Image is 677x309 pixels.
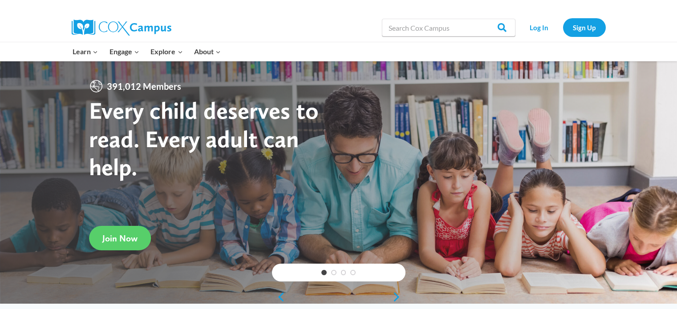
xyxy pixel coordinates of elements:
span: Join Now [102,233,138,244]
nav: Secondary Navigation [520,18,606,36]
nav: Primary Navigation [67,42,227,61]
a: 2 [331,270,336,275]
strong: Every child deserves to read. Every adult can help. [89,96,319,181]
input: Search Cox Campus [382,19,515,36]
span: Explore [150,46,182,57]
div: content slider buttons [272,288,405,306]
a: 3 [341,270,346,275]
a: 1 [321,270,327,275]
a: 4 [350,270,356,275]
img: Cox Campus [72,20,171,36]
a: previous [272,292,285,302]
a: Join Now [89,226,151,250]
a: Log In [520,18,559,36]
span: Learn [73,46,98,57]
span: About [194,46,221,57]
a: Sign Up [563,18,606,36]
span: 391,012 Members [103,79,185,93]
a: next [392,292,405,302]
span: Engage [109,46,139,57]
